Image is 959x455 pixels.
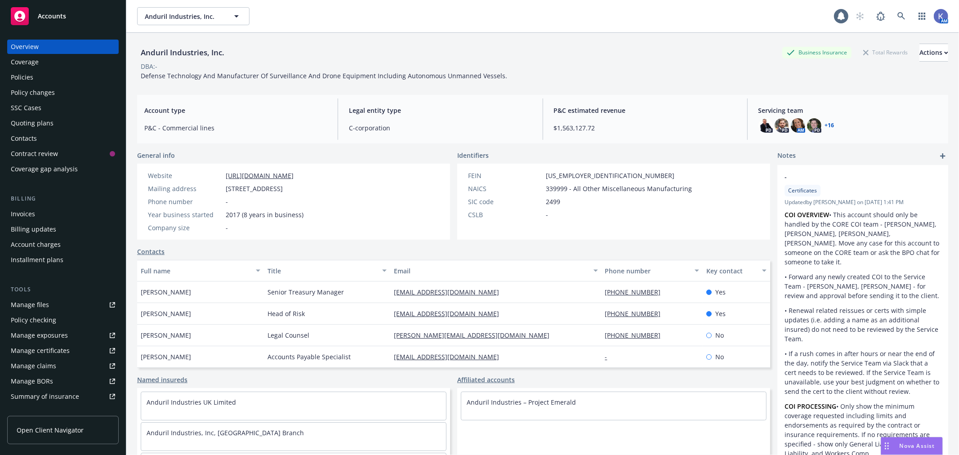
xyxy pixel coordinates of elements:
[7,374,119,388] a: Manage BORs
[148,197,222,206] div: Phone number
[7,343,119,358] a: Manage certificates
[226,223,228,232] span: -
[11,359,56,373] div: Manage claims
[934,9,948,23] img: photo
[11,222,56,236] div: Billing updates
[11,55,39,69] div: Coverage
[919,44,948,62] button: Actions
[782,47,852,58] div: Business Insurance
[881,437,892,455] div: Drag to move
[137,260,264,281] button: Full name
[11,116,54,130] div: Quoting plans
[715,287,726,297] span: Yes
[7,70,119,85] a: Policies
[777,151,796,161] span: Notes
[7,162,119,176] a: Coverage gap analysis
[11,85,55,100] div: Policy changes
[268,266,377,276] div: Title
[226,210,303,219] span: 2017 (8 years in business)
[11,374,53,388] div: Manage BORs
[7,116,119,130] a: Quoting plans
[468,210,542,219] div: CSLB
[137,47,228,58] div: Anduril Industries, Inc.
[758,106,941,115] span: Servicing team
[141,287,191,297] span: [PERSON_NAME]
[715,330,724,340] span: No
[7,389,119,404] a: Summary of insurance
[226,184,283,193] span: [STREET_ADDRESS]
[546,197,560,206] span: 2499
[141,309,191,318] span: [PERSON_NAME]
[715,352,724,361] span: No
[11,313,56,327] div: Policy checking
[7,328,119,343] a: Manage exposures
[11,131,37,146] div: Contacts
[7,40,119,54] a: Overview
[226,197,228,206] span: -
[7,285,119,294] div: Tools
[11,343,70,358] div: Manage certificates
[892,7,910,25] a: Search
[825,123,834,128] a: +16
[7,359,119,373] a: Manage claims
[7,85,119,100] a: Policy changes
[775,118,789,133] img: photo
[11,40,39,54] div: Overview
[394,266,588,276] div: Email
[148,210,222,219] div: Year business started
[872,7,890,25] a: Report a Bug
[394,352,506,361] a: [EMAIL_ADDRESS][DOMAIN_NAME]
[7,101,119,115] a: SSC Cases
[349,123,531,133] span: C-corporation
[141,71,507,80] span: Defense Technology And Manufacturer Of Surveillance And Drone Equipment Including Autonomous Unma...
[11,253,63,267] div: Installment plans
[785,210,829,219] strong: COI OVERVIEW
[394,331,557,339] a: [PERSON_NAME][EMAIL_ADDRESS][DOMAIN_NAME]
[467,398,576,406] a: Anduril Industries – Project Emerald
[268,287,344,297] span: Senior Treasury Manager
[144,106,327,115] span: Account type
[7,147,119,161] a: Contract review
[394,288,506,296] a: [EMAIL_ADDRESS][DOMAIN_NAME]
[144,123,327,133] span: P&C - Commercial lines
[7,298,119,312] a: Manage files
[605,331,668,339] a: [PHONE_NUMBER]
[137,7,250,25] button: Anduril Industries, Inc.
[268,352,351,361] span: Accounts Payable Specialist
[788,187,817,195] span: Certificates
[390,260,601,281] button: Email
[137,247,165,256] a: Contacts
[546,184,692,193] span: 339999 - All Other Miscellaneous Manufacturing
[554,123,736,133] span: $1,563,127.72
[605,352,615,361] a: -
[859,47,912,58] div: Total Rewards
[605,309,668,318] a: [PHONE_NUMBER]
[11,237,61,252] div: Account charges
[468,184,542,193] div: NAICS
[11,207,35,221] div: Invoices
[148,184,222,193] div: Mailing address
[7,253,119,267] a: Installment plans
[546,171,674,180] span: [US_EMPLOYER_IDENTIFICATION_NUMBER]
[851,7,869,25] a: Start snowing
[605,266,689,276] div: Phone number
[937,151,948,161] a: add
[349,106,531,115] span: Legal entity type
[785,272,941,300] p: • Forward any newly created COI to the Service Team - [PERSON_NAME], [PERSON_NAME] - for review a...
[785,349,941,396] p: • If a rush comes in after hours or near the end of the day, notify the Service Team via Slack th...
[226,171,294,180] a: [URL][DOMAIN_NAME]
[11,70,33,85] div: Policies
[785,210,941,267] p: • This account should only be handled by the CORE COI team - [PERSON_NAME], [PERSON_NAME], [PERSO...
[264,260,391,281] button: Title
[554,106,736,115] span: P&C estimated revenue
[11,298,49,312] div: Manage files
[758,118,773,133] img: photo
[715,309,726,318] span: Yes
[7,222,119,236] a: Billing updates
[11,147,58,161] div: Contract review
[141,266,250,276] div: Full name
[147,398,236,406] a: Anduril Industries UK Limited
[7,313,119,327] a: Policy checking
[785,198,941,206] span: Updated by [PERSON_NAME] on [DATE] 1:41 PM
